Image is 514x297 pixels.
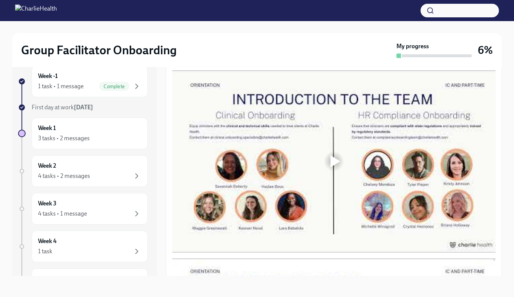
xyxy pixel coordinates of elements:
h3: 6% [478,43,493,57]
div: 4 tasks • 1 message [38,210,87,218]
h6: Week 3 [38,199,57,208]
div: 1 task • 1 message [38,82,84,90]
h6: Week 1 [38,124,56,132]
span: Complete [99,84,129,89]
h6: Week 4 [38,237,57,245]
h6: Week 5 [38,275,57,283]
strong: My progress [396,42,429,51]
a: First day at work[DATE] [18,103,148,112]
a: Week 41 task [18,231,148,262]
h2: Group Facilitator Onboarding [21,43,177,58]
a: Week 34 tasks • 1 message [18,193,148,225]
img: CharlieHealth [15,5,57,17]
div: 1 task [38,247,52,256]
div: 3 tasks • 2 messages [38,134,90,142]
span: First day at work [32,104,93,111]
strong: [DATE] [74,104,93,111]
a: Week 24 tasks • 2 messages [18,155,148,187]
div: 4 tasks • 2 messages [38,172,90,180]
h6: Week -1 [38,72,58,80]
a: Week 13 tasks • 2 messages [18,118,148,149]
a: Week -11 task • 1 messageComplete [18,66,148,97]
h6: Week 2 [38,162,56,170]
